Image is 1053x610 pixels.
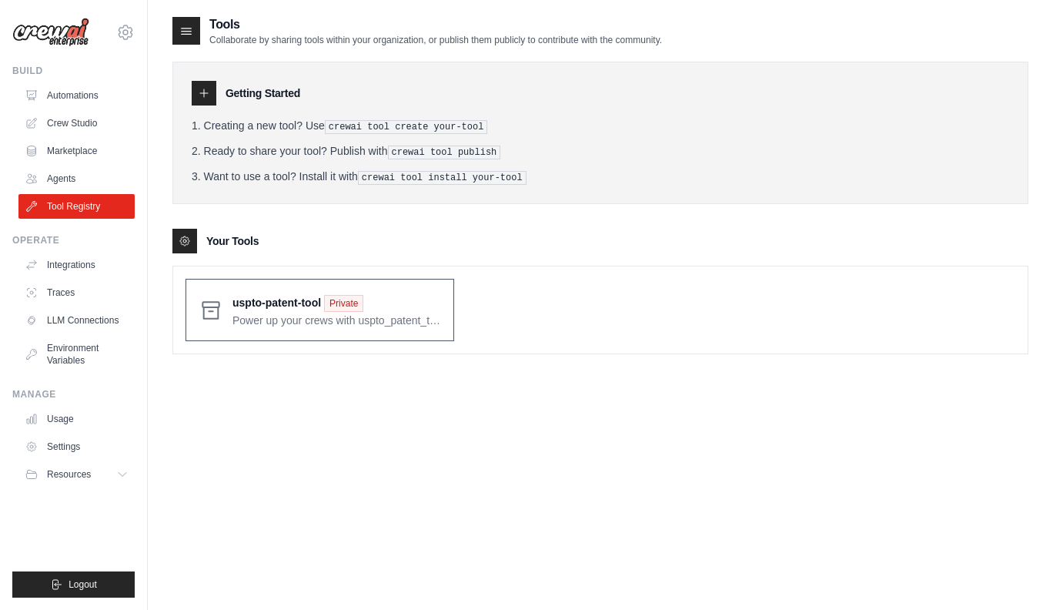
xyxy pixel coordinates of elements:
a: Tool Registry [18,194,135,219]
a: LLM Connections [18,308,135,333]
a: Traces [18,280,135,305]
button: Resources [18,462,135,487]
a: Environment Variables [18,336,135,373]
a: Settings [18,434,135,459]
pre: crewai tool create your-tool [325,120,488,134]
h3: Your Tools [206,233,259,249]
h2: Tools [209,15,662,34]
button: Logout [12,571,135,598]
a: Crew Studio [18,111,135,136]
a: Integrations [18,253,135,277]
li: Creating a new tool? Use [192,118,1009,134]
a: uspto-patent-tool Private Power up your crews with uspto_patent_tool [232,292,441,328]
pre: crewai tool publish [388,146,501,159]
a: Usage [18,407,135,431]
li: Ready to share your tool? Publish with [192,143,1009,159]
pre: crewai tool install your-tool [358,171,526,185]
li: Want to use a tool? Install it with [192,169,1009,185]
div: Build [12,65,135,77]
p: Collaborate by sharing tools within your organization, or publish them publicly to contribute wit... [209,34,662,46]
div: Manage [12,388,135,401]
span: Logout [69,578,97,591]
a: Marketplace [18,139,135,163]
a: Agents [18,166,135,191]
a: Automations [18,83,135,108]
img: Logo [12,18,89,47]
span: Resources [47,468,91,481]
div: Operate [12,234,135,246]
h3: Getting Started [226,85,300,101]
